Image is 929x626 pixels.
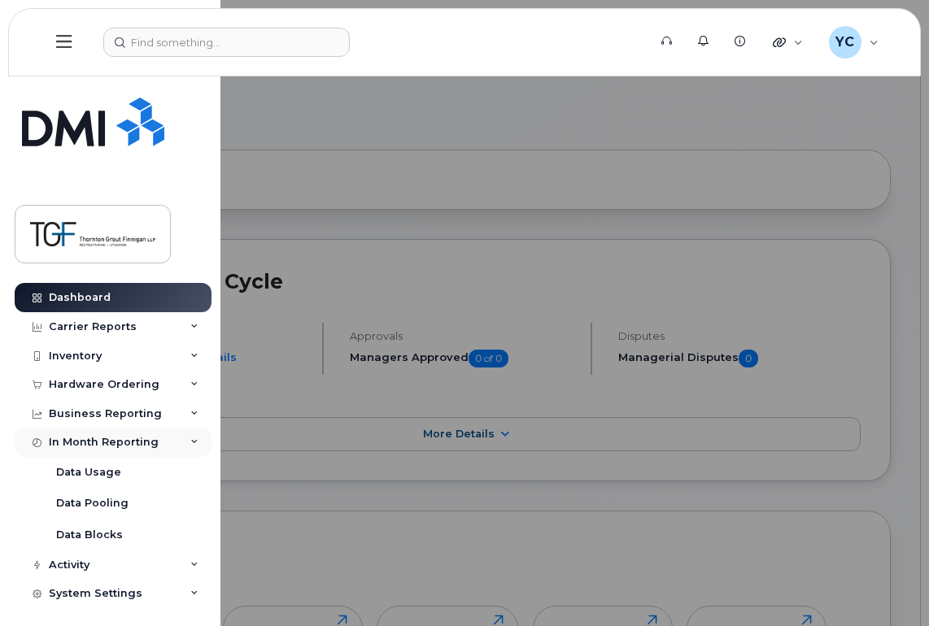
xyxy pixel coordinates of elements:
img: Thornton Grout Finnigan LLP [30,211,155,258]
a: Data Usage [43,457,212,488]
div: Dashboard [49,291,111,304]
img: Simplex My-Serve [22,98,164,146]
div: Data Pooling [56,496,129,511]
a: Dashboard [15,283,212,312]
div: In Month Reporting [49,436,159,449]
div: Hardware Ordering [49,378,159,391]
div: Carrier Reports [49,320,137,333]
div: Business Reporting [49,407,162,420]
a: Data Pooling [43,488,212,519]
a: Thornton Grout Finnigan LLP [15,205,171,263]
div: Data Blocks [56,528,123,542]
div: Data Usage [56,465,121,480]
div: Inventory [49,350,102,363]
div: Activity [49,559,89,572]
div: System Settings [49,587,142,600]
a: Data Blocks [43,519,212,550]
